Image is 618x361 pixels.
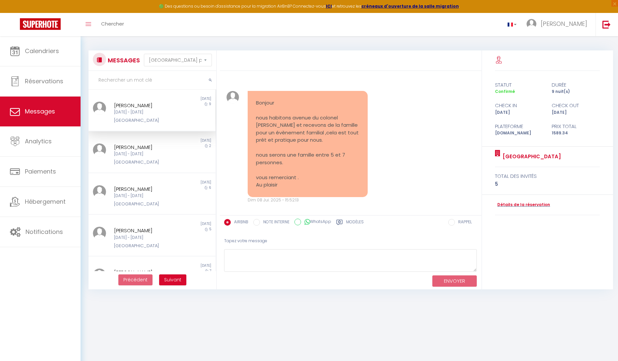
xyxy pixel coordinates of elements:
div: [PERSON_NAME] [114,102,179,109]
h3: MESSAGES [106,53,140,68]
img: ... [93,268,106,282]
div: 1589.34 [547,130,604,136]
a: ICI [326,3,332,9]
div: [GEOGRAPHIC_DATA] [114,117,179,124]
span: Précédent [123,276,148,283]
span: Hébergement [25,197,66,206]
a: créneaux d'ouverture de la salle migration [361,3,459,9]
div: Dim 08 Jui. 2025 - 15:52:13 [248,197,367,203]
input: Rechercher un mot clé [89,71,216,90]
div: Plateforme [491,122,547,130]
span: [PERSON_NAME] [541,20,587,28]
div: statut [491,81,547,89]
div: [DATE] [547,109,604,116]
img: ... [93,143,106,157]
div: Prix total [547,122,604,130]
div: check in [491,102,547,109]
span: Calendriers [25,47,59,55]
div: [PERSON_NAME] [114,268,179,276]
span: 7 [210,268,211,273]
div: 5 [495,180,600,188]
button: Previous [118,274,153,286]
div: [DATE] [152,96,215,102]
div: [PERSON_NAME] [114,185,179,193]
div: [PERSON_NAME] [114,227,179,235]
span: 2 [209,143,211,148]
img: ... [93,102,106,115]
img: Super Booking [20,18,61,30]
pre: Bonjour nous habitons avenue du colonel [PERSON_NAME] et recevons de la famille pour un évènement... [256,99,359,189]
img: ... [526,19,536,29]
span: Réservations [25,77,63,85]
img: logout [602,20,611,29]
div: check out [547,102,604,109]
div: [DATE] - [DATE] [114,193,179,199]
span: Confirmé [495,89,515,94]
div: [DATE] - [DATE] [114,109,179,115]
a: [GEOGRAPHIC_DATA] [500,153,561,161]
div: Tapez votre message [224,233,477,249]
div: [DATE] [152,138,215,143]
div: [DATE] [152,263,215,268]
div: [PERSON_NAME] [114,143,179,151]
div: [DATE] [152,221,215,227]
span: Analytics [25,137,52,145]
img: ... [226,91,239,104]
button: ENVOYER [432,275,477,287]
iframe: Chat [590,331,613,356]
div: [DATE] - [DATE] [114,151,179,157]
div: durée [547,81,604,89]
label: AIRBNB [231,219,248,226]
img: ... [93,227,106,240]
a: Chercher [96,13,129,36]
label: NOTE INTERNE [260,219,289,226]
button: Next [159,274,186,286]
div: [GEOGRAPHIC_DATA] [114,243,179,249]
div: [GEOGRAPHIC_DATA] [114,159,179,166]
div: [DATE] [152,180,215,185]
span: Paiements [25,167,56,176]
div: [GEOGRAPHIC_DATA] [114,201,179,207]
label: Modèles [346,219,364,227]
span: Messages [25,107,55,115]
div: 9 nuit(s) [547,89,604,95]
span: 9 [209,102,211,107]
div: [DATE] - [DATE] [114,235,179,241]
img: ... [93,185,106,198]
span: Chercher [101,20,124,27]
a: ... [PERSON_NAME] [522,13,595,36]
div: total des invités [495,172,600,180]
span: Suivant [164,276,181,283]
div: [DOMAIN_NAME] [491,130,547,136]
label: WhatsApp [301,219,331,226]
a: Détails de la réservation [495,202,550,208]
span: 6 [209,185,211,190]
span: Notifications [26,228,63,236]
span: 5 [209,227,211,232]
label: RAPPEL [455,219,472,226]
div: [DATE] [491,109,547,116]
